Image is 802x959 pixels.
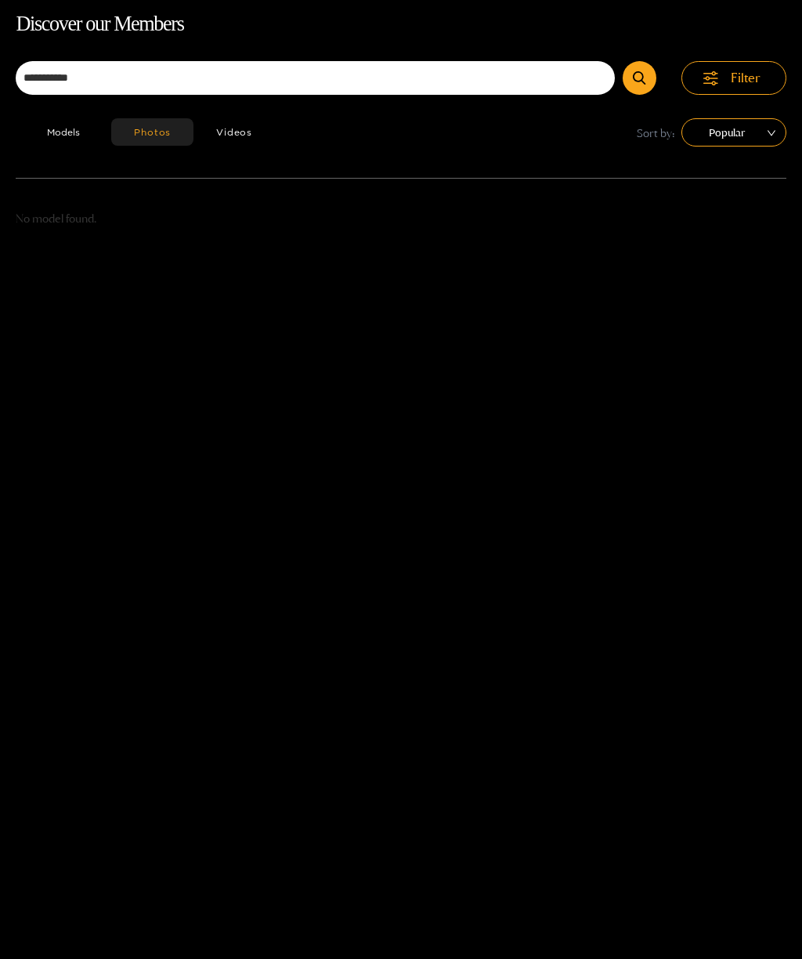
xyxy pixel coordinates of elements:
button: Submit Search [623,61,656,95]
span: Popular [693,121,775,144]
button: Filter [681,61,786,95]
button: Videos [193,118,275,146]
button: Photos [111,118,193,146]
h1: Discover our Members [16,8,786,41]
div: sort [681,118,786,147]
button: Models [16,118,111,146]
span: Filter [731,69,760,87]
span: Sort by: [637,124,675,142]
p: No model found. [16,210,786,228]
